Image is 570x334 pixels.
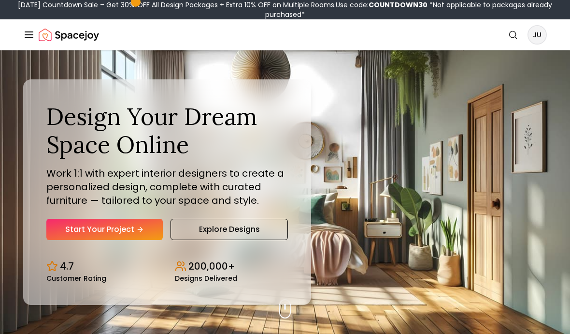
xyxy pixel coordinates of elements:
p: Work 1:1 with expert interior designers to create a personalized design, complete with curated fu... [46,167,288,207]
h1: Design Your Dream Space Online [46,103,288,158]
a: Spacejoy [39,25,99,45]
small: Designs Delivered [175,275,237,282]
button: JU [527,25,547,45]
nav: Global [23,19,547,50]
a: Explore Designs [171,219,288,240]
small: Customer Rating [46,275,106,282]
a: Start Your Project [46,219,163,240]
p: 200,000+ [188,259,235,273]
span: JU [528,26,546,44]
img: Spacejoy Logo [39,25,99,45]
div: Design stats [46,252,288,282]
p: 4.7 [60,259,74,273]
